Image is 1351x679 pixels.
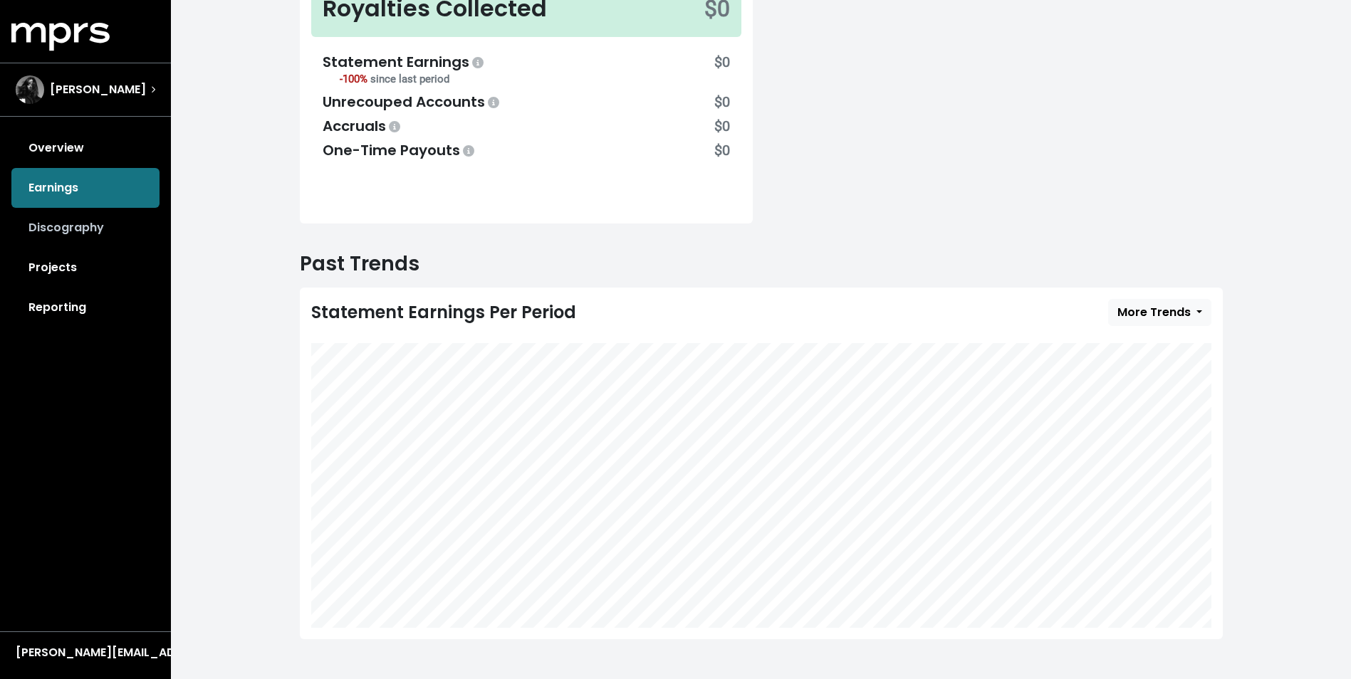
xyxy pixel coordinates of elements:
[1108,299,1211,326] button: More Trends
[11,248,160,288] a: Projects
[323,115,403,137] div: Accruals
[11,28,110,44] a: mprs logo
[1117,304,1191,320] span: More Trends
[714,51,730,88] div: $0
[714,91,730,112] div: $0
[11,288,160,327] a: Reporting
[340,73,449,85] small: -100%
[300,252,1223,276] h2: Past Trends
[16,644,155,661] div: [PERSON_NAME][EMAIL_ADDRESS][DOMAIN_NAME]
[50,81,146,98] span: [PERSON_NAME]
[714,115,730,137] div: $0
[16,75,44,104] img: The selected account / producer
[323,51,486,73] div: Statement Earnings
[323,91,502,112] div: Unrecouped Accounts
[370,73,449,85] span: since last period
[714,140,730,161] div: $0
[311,302,576,323] div: Statement Earnings Per Period
[11,208,160,248] a: Discography
[11,128,160,168] a: Overview
[11,643,160,662] button: [PERSON_NAME][EMAIL_ADDRESS][DOMAIN_NAME]
[323,140,477,161] div: One-Time Payouts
